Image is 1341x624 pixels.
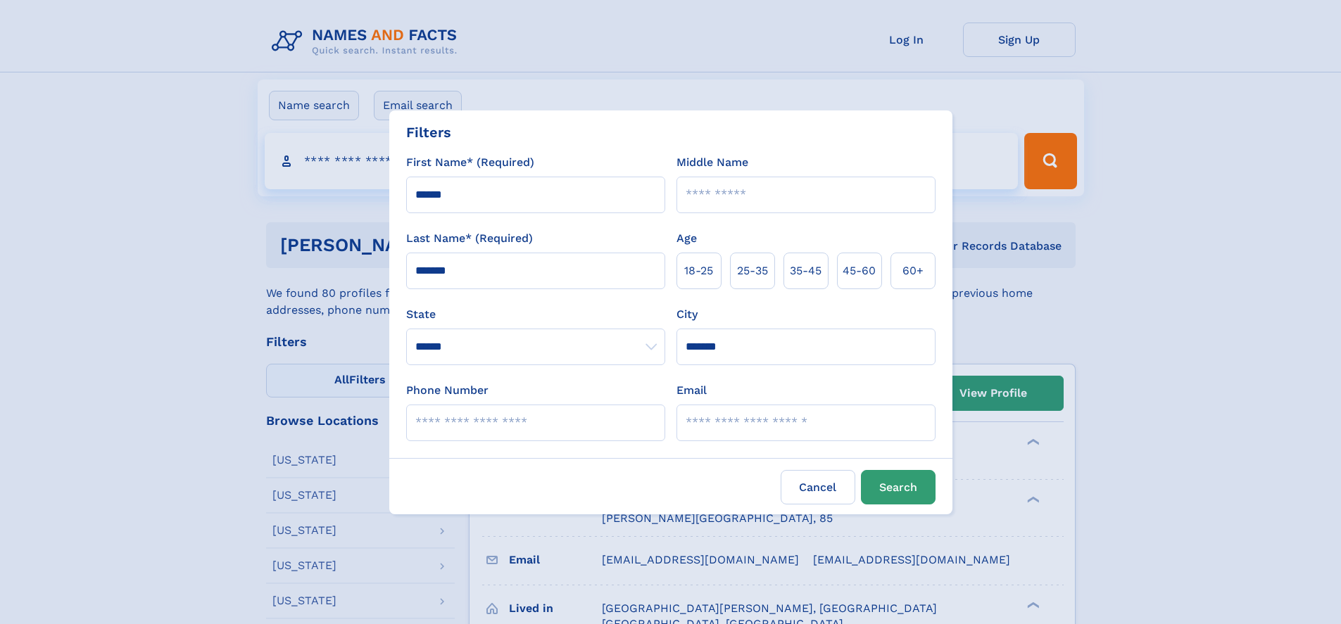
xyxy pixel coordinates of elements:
label: Phone Number [406,382,489,399]
span: 25‑35 [737,262,768,279]
label: Last Name* (Required) [406,230,533,247]
label: Email [676,382,707,399]
label: City [676,306,698,323]
label: First Name* (Required) [406,154,534,171]
span: 45‑60 [843,262,876,279]
button: Search [861,470,936,504]
label: State [406,306,665,323]
label: Middle Name [676,154,748,171]
div: Filters [406,122,451,143]
span: 35‑45 [790,262,821,279]
span: 18‑25 [684,262,713,279]
span: 60+ [902,262,924,279]
label: Cancel [781,470,855,504]
label: Age [676,230,697,247]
